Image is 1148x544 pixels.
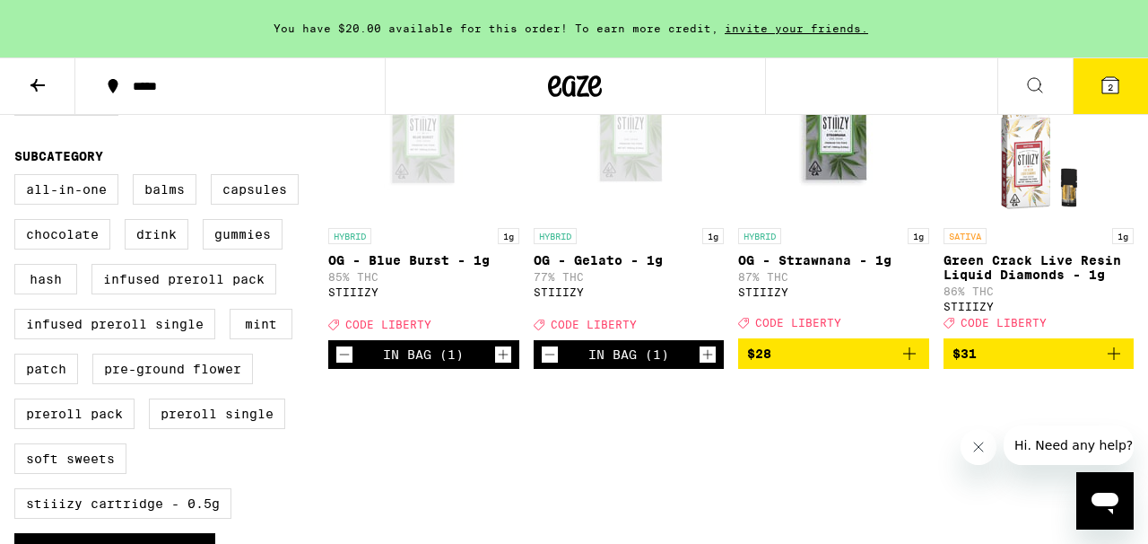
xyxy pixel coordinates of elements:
[1112,228,1134,244] p: 1g
[14,354,78,384] label: Patch
[944,253,1135,282] p: Green Crack Live Resin Liquid Diamonds - 1g
[944,285,1135,297] p: 86% THC
[1004,426,1134,465] iframe: Message from company
[747,347,771,361] span: $28
[149,399,285,429] label: Preroll Single
[551,320,637,331] span: CODE LIBERTY
[718,22,874,34] span: invite your friends.
[952,347,977,361] span: $31
[738,338,929,369] button: Add to bag
[944,338,1135,369] button: Add to bag
[345,320,431,331] span: CODE LIBERTY
[534,271,725,283] p: 77% THC
[494,346,512,364] button: Increment
[14,399,135,429] label: Preroll Pack
[541,346,559,364] button: Decrement
[702,228,724,244] p: 1g
[14,149,103,163] legend: Subcategory
[1076,472,1134,530] iframe: Button to launch messaging window
[498,228,519,244] p: 1g
[335,346,353,364] button: Decrement
[328,286,519,298] div: STIIIZY
[738,286,929,298] div: STIIIZY
[14,443,126,474] label: Soft Sweets
[211,174,299,205] label: Capsules
[14,309,215,339] label: Infused Preroll Single
[949,39,1128,219] img: STIIIZY - Green Crack Live Resin Liquid Diamonds - 1g
[328,253,519,268] p: OG - Blue Burst - 1g
[92,354,253,384] label: Pre-ground Flower
[534,286,725,298] div: STIIIZY
[534,39,725,339] a: Open page for OG - Gelato - 1g from STIIIZY
[14,219,110,250] label: Chocolate
[383,347,464,362] div: In Bag (1)
[230,309,292,339] label: Mint
[328,228,371,244] p: HYBRID
[91,264,276,294] label: Infused Preroll Pack
[744,39,923,219] img: STIIIZY - OG - Strawnana - 1g
[14,488,231,519] label: STIIIZY Cartridge - 0.5g
[755,318,841,329] span: CODE LIBERTY
[14,264,77,294] label: Hash
[738,271,929,283] p: 87% THC
[738,253,929,268] p: OG - Strawnana - 1g
[738,39,929,338] a: Open page for OG - Strawnana - 1g from STIIIZY
[1108,82,1113,92] span: 2
[534,253,725,268] p: OG - Gelato - 1g
[961,318,1047,329] span: CODE LIBERTY
[328,39,519,339] a: Open page for OG - Blue Burst - 1g from STIIIZY
[274,22,718,34] span: You have $20.00 available for this order! To earn more credit,
[738,228,781,244] p: HYBRID
[14,174,118,205] label: All-In-One
[961,429,996,465] iframe: Close message
[1073,58,1148,114] button: 2
[534,228,577,244] p: HYBRID
[699,346,717,364] button: Increment
[203,219,283,250] label: Gummies
[133,174,196,205] label: Balms
[588,347,669,362] div: In Bag (1)
[908,228,929,244] p: 1g
[328,271,519,283] p: 85% THC
[944,301,1135,312] div: STIIIZY
[125,219,188,250] label: Drink
[944,39,1135,338] a: Open page for Green Crack Live Resin Liquid Diamonds - 1g from STIIIZY
[944,228,987,244] p: SATIVA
